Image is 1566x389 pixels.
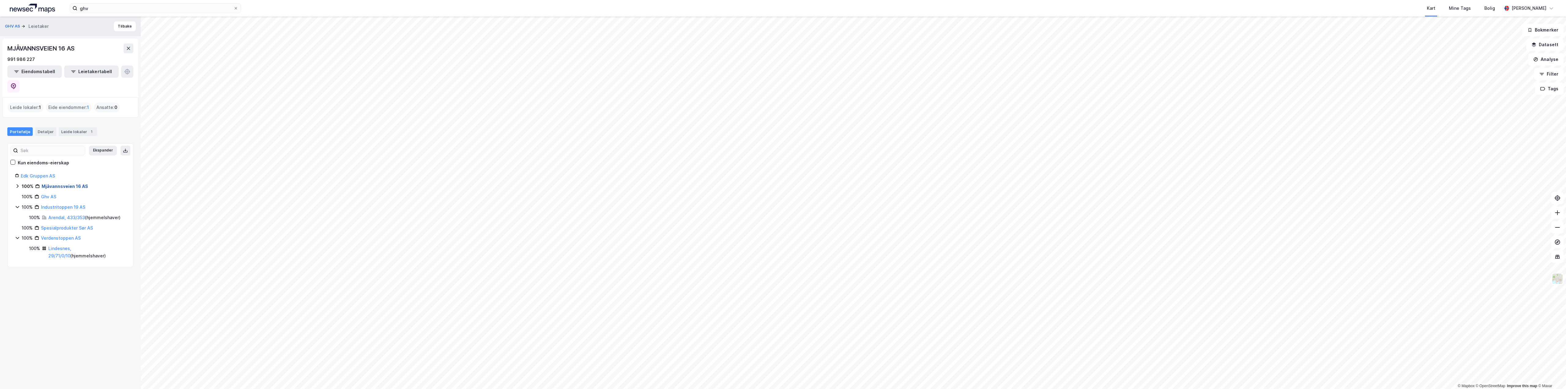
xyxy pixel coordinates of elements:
[22,183,33,190] div: 100%
[1552,273,1563,285] img: Z
[7,56,35,63] div: 991 986 227
[39,104,41,111] span: 1
[46,103,91,112] div: Eide eiendommer :
[1535,83,1564,95] button: Tags
[64,65,119,78] button: Leietakertabell
[1534,68,1564,80] button: Filter
[87,104,89,111] span: 1
[8,103,43,112] div: Leide lokaler :
[94,103,120,112] div: Ansatte :
[1476,384,1505,388] a: OpenStreetMap
[1458,384,1475,388] a: Mapbox
[28,23,49,30] div: Leietaker
[18,159,69,166] div: Kun eiendoms-eierskap
[41,225,93,230] a: Spesialprodukter Sør AS
[1526,39,1564,51] button: Datasett
[1427,5,1435,12] div: Kart
[41,204,85,210] a: Industritoppen 19 AS
[1522,24,1564,36] button: Bokmerker
[114,21,136,31] button: Tilbake
[1528,53,1564,65] button: Analyse
[10,4,55,13] img: logo.a4113a55bc3d86da70a041830d287a7e.svg
[22,234,33,242] div: 100%
[21,173,55,178] a: Edk Gruppen AS
[7,65,62,78] button: Eiendomstabell
[29,245,40,252] div: 100%
[114,104,117,111] span: 0
[42,184,88,189] a: Mjåvannsveien 16 AS
[7,43,76,53] div: MJÅVANNSVEIEN 16 AS
[35,127,56,136] div: Detaljer
[1535,360,1566,389] div: Kontrollprogram for chat
[41,194,56,199] a: Ghv AS
[88,129,95,135] div: 1
[59,127,97,136] div: Leide lokaler
[1507,384,1537,388] a: Improve this map
[89,146,117,155] button: Ekspander
[1512,5,1546,12] div: [PERSON_NAME]
[48,214,121,221] div: ( hjemmelshaver )
[1449,5,1471,12] div: Mine Tags
[5,23,21,29] button: GHV AS
[22,224,33,232] div: 100%
[18,146,85,155] input: Søk
[29,214,40,221] div: 100%
[48,215,85,220] a: Arendal, 433/353
[7,127,33,136] div: Portefølje
[22,204,33,211] div: 100%
[41,235,81,241] a: Verdenstoppen AS
[1484,5,1495,12] div: Bolig
[1535,360,1566,389] iframe: Chat Widget
[48,245,126,260] div: ( hjemmelshaver )
[22,193,33,200] div: 100%
[48,246,71,258] a: Lindesnes, 29/71/0/10
[77,4,233,13] input: Søk på adresse, matrikkel, gårdeiere, leietakere eller personer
